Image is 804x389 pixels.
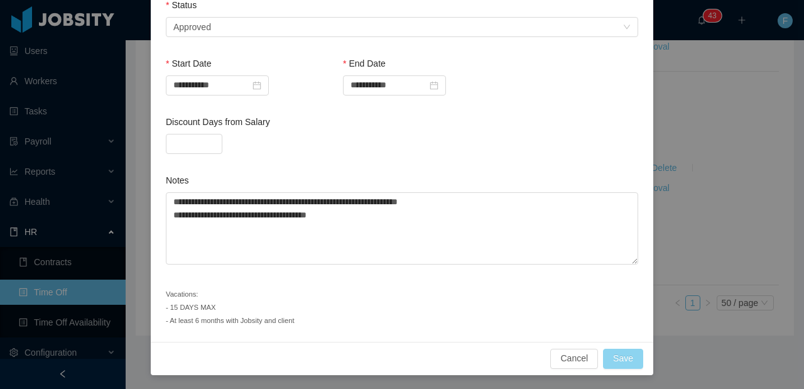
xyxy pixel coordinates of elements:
textarea: Notes [166,192,638,265]
label: Start Date [166,58,211,68]
div: Approved [173,18,211,36]
button: Cancel [550,349,598,369]
input: Discount Days from Salary [166,134,222,153]
i: icon: calendar [253,81,261,90]
label: Discount Days from Salary [166,117,270,127]
label: End Date [343,58,386,68]
i: icon: calendar [430,81,438,90]
label: Notes [166,175,189,185]
button: Save [603,349,643,369]
small: Vacations: - 15 DAYS MAX - At least 6 months with Jobsity and client [166,290,295,324]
